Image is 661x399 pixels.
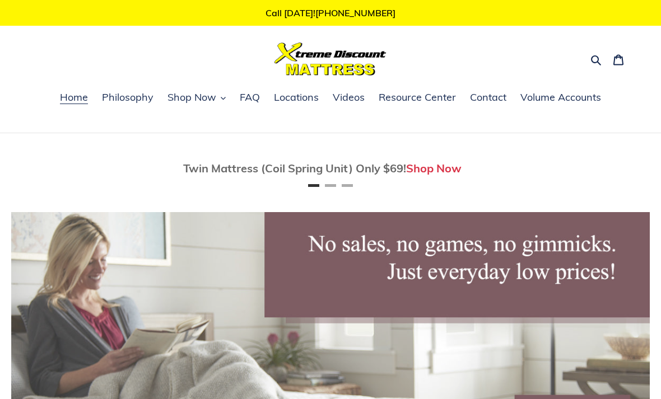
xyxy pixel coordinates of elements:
[274,43,387,76] img: Xtreme Discount Mattress
[373,90,462,106] a: Resource Center
[325,184,336,187] button: Page 2
[327,90,370,106] a: Videos
[183,161,406,175] span: Twin Mattress (Coil Spring Unit) Only $69!
[406,161,462,175] a: Shop Now
[54,90,94,106] a: Home
[520,91,601,104] span: Volume Accounts
[240,91,260,104] span: FAQ
[470,91,506,104] span: Contact
[234,90,266,106] a: FAQ
[102,91,153,104] span: Philosophy
[268,90,324,106] a: Locations
[308,184,319,187] button: Page 1
[96,90,159,106] a: Philosophy
[333,91,365,104] span: Videos
[162,90,231,106] button: Shop Now
[315,7,395,18] a: [PHONE_NUMBER]
[515,90,607,106] a: Volume Accounts
[60,91,88,104] span: Home
[167,91,216,104] span: Shop Now
[342,184,353,187] button: Page 3
[464,90,512,106] a: Contact
[274,91,319,104] span: Locations
[379,91,456,104] span: Resource Center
